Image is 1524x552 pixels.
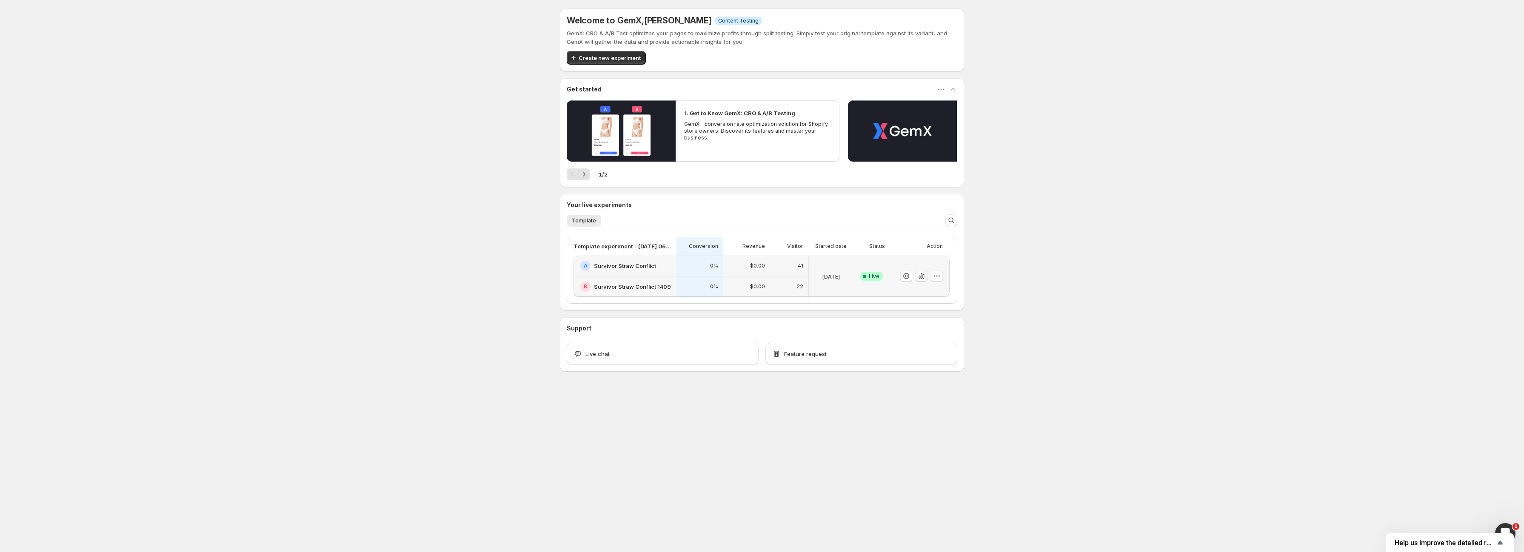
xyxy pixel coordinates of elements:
span: Help us improve the detailed report for A/B campaigns [1395,539,1495,547]
h2: Survivor Straw Conflict 1409 [594,282,671,291]
h2: A [584,262,588,269]
p: Status [869,243,885,250]
span: 1 [1513,523,1519,530]
span: Feature request [784,350,827,358]
p: Action [927,243,943,250]
h3: Your live experiments [567,201,632,209]
p: $0.00 [750,283,765,290]
p: 0% [710,262,718,269]
p: 0% [710,283,718,290]
span: , [PERSON_NAME] [642,15,711,26]
h5: Welcome to GemX [567,15,711,26]
button: Next [578,168,590,180]
h3: Support [567,324,591,333]
button: Search and filter results [945,214,957,226]
h2: Survivor Straw Conflict [594,262,656,270]
p: 41 [798,262,803,269]
p: GemX - conversion rate optimization solution for Shopify store owners. Discover its features and ... [684,121,830,141]
iframe: Intercom live chat [1495,523,1515,543]
h2: 1. Get to Know GemX: CRO & A/B Testing [684,109,795,117]
nav: Pagination [567,168,590,180]
h3: Get started [567,85,602,94]
p: Template experiment - [DATE] 06:46:53 [574,242,671,250]
p: $0.00 [750,262,765,269]
span: Create new experiment [579,54,641,62]
button: Play video [567,100,676,162]
span: Template [572,217,596,224]
button: Play video [848,100,957,162]
p: 22 [796,283,803,290]
p: Conversion [689,243,718,250]
p: Started date [815,243,847,250]
button: Create new experiment [567,51,646,65]
span: Live chat [585,350,610,358]
span: 1 / 2 [599,170,608,179]
button: Show survey - Help us improve the detailed report for A/B campaigns [1395,538,1505,548]
p: Visitor [787,243,803,250]
span: Content Testing [718,17,759,24]
p: Revenue [742,243,765,250]
h2: B [584,283,587,290]
p: GemX: CRO & A/B Test optimizes your pages to maximize profits through split testing. Simply test ... [567,29,957,46]
span: Live [869,273,879,280]
p: [DATE] [822,272,840,281]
